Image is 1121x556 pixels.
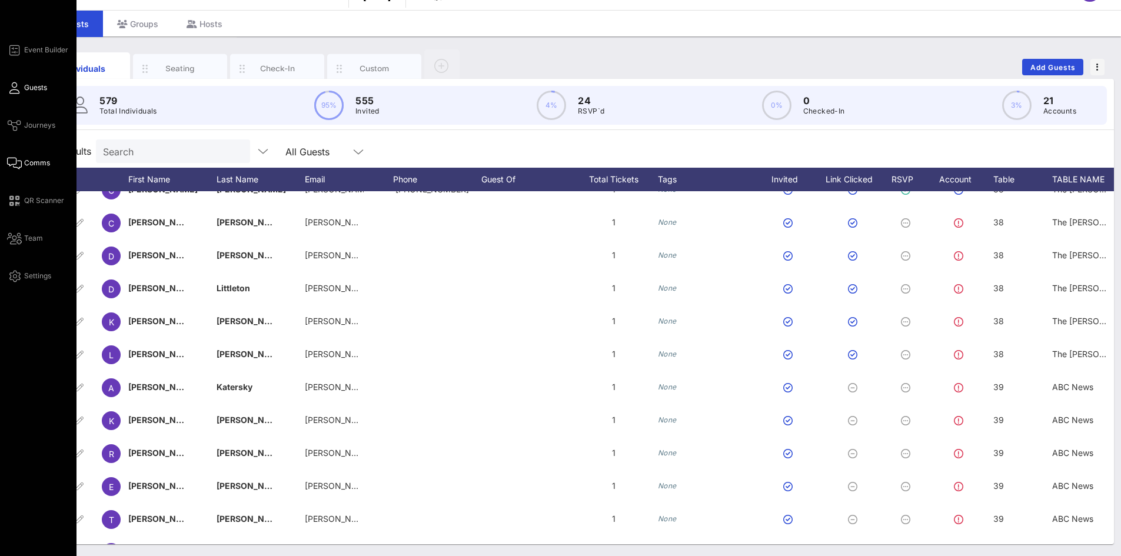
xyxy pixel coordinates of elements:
span: Event Builder [24,45,68,55]
p: RSVP`d [578,105,604,117]
div: 1 [570,371,658,404]
span: Team [24,233,43,244]
div: 1 [570,239,658,272]
span: [PERSON_NAME][EMAIL_ADDRESS][PERSON_NAME][DOMAIN_NAME] [305,283,582,293]
p: 579 [99,94,157,108]
p: 21 [1043,94,1076,108]
span: [PERSON_NAME] [217,250,286,260]
span: E [109,482,114,492]
span: [PERSON_NAME] [217,514,286,524]
div: 1 [570,470,658,502]
div: Hosts [172,11,237,37]
a: Comms [7,156,50,170]
a: Settings [7,269,51,283]
span: Add Guests [1030,63,1076,72]
div: Seating [154,63,207,74]
span: Katersky [217,382,252,392]
div: Check-In [251,63,304,74]
span: [PERSON_NAME][EMAIL_ADDRESS][PERSON_NAME][DOMAIN_NAME] [305,481,582,491]
span: Settings [24,271,51,281]
span: ABC News [1052,415,1093,425]
i: None [658,284,677,292]
p: Total Individuals [99,105,157,117]
p: Accounts [1043,105,1076,117]
span: 38 [993,316,1004,326]
span: ABC News [1052,448,1093,458]
span: [PERSON_NAME][EMAIL_ADDRESS][PERSON_NAME][DOMAIN_NAME] [305,514,582,524]
span: [PERSON_NAME][EMAIL_ADDRESS][PERSON_NAME][DOMAIN_NAME] [305,349,582,359]
div: Individuals [57,62,109,75]
span: L [109,350,114,360]
span: [PERSON_NAME] [217,349,286,359]
div: RSVP [887,168,929,191]
i: None [658,349,677,358]
span: [PERSON_NAME] [128,283,198,293]
span: [PERSON_NAME] [217,316,286,326]
a: Team [7,231,43,245]
span: [PERSON_NAME][EMAIL_ADDRESS][DOMAIN_NAME] [305,382,514,392]
span: 38 [993,349,1004,359]
span: 39 [993,382,1004,392]
span: [PERSON_NAME][EMAIL_ADDRESS][PERSON_NAME][DOMAIN_NAME] [305,316,582,326]
div: 1 [570,338,658,371]
span: Guests [24,82,47,93]
a: Journeys [7,118,55,132]
span: [PERSON_NAME] [128,382,198,392]
span: [PERSON_NAME][EMAIL_ADDRESS][PERSON_NAME][DOMAIN_NAME] [305,415,582,425]
span: ABC News [1052,481,1093,491]
div: Custom [348,63,401,74]
div: Link Clicked [823,168,887,191]
p: 24 [578,94,604,108]
i: None [658,218,677,227]
span: [PERSON_NAME] [128,250,198,260]
div: Account [929,168,993,191]
span: [PERSON_NAME] [217,415,286,425]
div: 1 [570,206,658,239]
span: 38 [993,217,1004,227]
span: D [108,251,114,261]
span: D [108,284,114,294]
span: [PERSON_NAME] [128,481,198,491]
span: T [109,515,114,525]
div: Tags [658,168,758,191]
div: All Guests [285,147,330,157]
span: [PERSON_NAME][EMAIL_ADDRESS][PERSON_NAME][DOMAIN_NAME] [305,448,582,458]
i: None [658,317,677,325]
span: QR Scanner [24,195,64,206]
span: C [108,218,114,228]
span: [PERSON_NAME] [128,349,198,359]
a: QR Scanner [7,194,64,208]
span: Journeys [24,120,55,131]
div: 1 [570,502,658,535]
span: R [109,449,114,459]
p: Checked-In [803,105,845,117]
p: Invited [355,105,380,117]
span: A [108,383,114,393]
div: Invited [758,168,823,191]
span: [PERSON_NAME] [128,514,198,524]
div: Table [993,168,1052,191]
div: First Name [128,168,217,191]
div: 1 [570,404,658,437]
span: [PERSON_NAME] [217,481,286,491]
div: 1 [570,272,658,305]
a: Event Builder [7,43,68,57]
span: [PERSON_NAME] [217,217,286,227]
span: [PERSON_NAME][EMAIL_ADDRESS][PERSON_NAME][DOMAIN_NAME] [305,217,582,227]
span: 39 [993,448,1004,458]
p: 0 [803,94,845,108]
p: 555 [355,94,380,108]
div: Guest Of [481,168,570,191]
span: [PERSON_NAME][EMAIL_ADDRESS][PERSON_NAME][DOMAIN_NAME] [305,250,582,260]
div: Groups [103,11,172,37]
i: None [658,251,677,259]
div: 1 [570,437,658,470]
a: Guests [7,81,47,95]
span: K [109,317,114,327]
span: [PERSON_NAME] [128,316,198,326]
i: None [658,514,677,523]
span: 39 [993,481,1004,491]
span: K [109,416,114,426]
span: Comms [24,158,50,168]
div: Email [305,168,393,191]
